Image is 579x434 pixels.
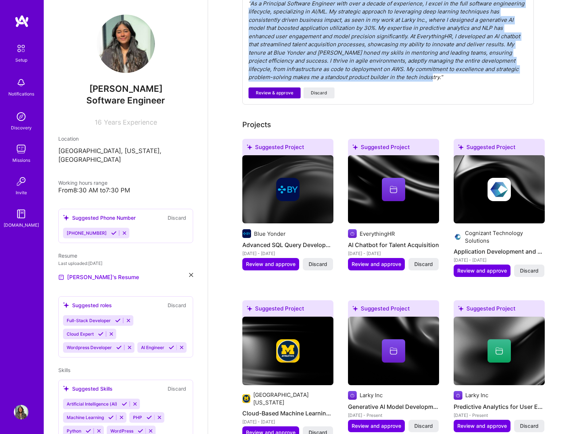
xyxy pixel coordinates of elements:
[454,317,545,385] img: cover
[242,394,250,403] img: Company logo
[67,331,94,337] span: Cloud Expert
[63,386,69,392] i: icon SuggestedTeams
[242,119,271,130] div: Projects
[348,411,439,419] div: [DATE] - Present
[58,180,107,186] span: Working hours range
[242,229,251,238] img: Company logo
[58,83,193,94] span: [PERSON_NAME]
[63,385,113,392] div: Suggested Skills
[63,214,136,222] div: Suggested Phone Number
[16,189,27,196] div: Invite
[348,402,439,411] h4: Generative AI Model Development
[58,367,70,373] span: Skills
[15,15,29,28] img: logo
[348,229,357,238] img: Company logo
[457,267,507,274] span: Review and approve
[109,331,114,337] i: Reject
[138,428,143,434] i: Accept
[97,15,155,73] img: User Avatar
[303,258,333,270] button: Discard
[348,391,357,400] img: Company logo
[14,174,28,189] img: Invite
[514,265,544,277] button: Discard
[304,87,335,98] button: Discard
[67,230,107,236] span: [PHONE_NUMBER]
[108,415,114,420] i: Accept
[457,422,507,430] span: Review and approve
[348,139,439,158] div: Suggested Project
[414,422,433,430] span: Discard
[348,420,405,432] button: Review and approve
[127,345,132,350] i: Reject
[348,317,439,385] img: cover
[58,147,193,164] p: [GEOGRAPHIC_DATA], [US_STATE], [GEOGRAPHIC_DATA]
[12,156,30,164] div: Missions
[86,428,91,434] i: Accept
[348,300,439,320] div: Suggested Project
[126,318,131,323] i: Reject
[67,415,104,420] span: Machine Learning
[454,155,545,224] img: cover
[116,345,122,350] i: Accept
[58,135,193,142] div: Location
[348,240,439,250] h4: AI Chatbot for Talent Acquisition
[67,401,117,407] span: Artificial Intelligence (AI)
[14,75,28,90] img: bell
[58,253,77,259] span: Resume
[249,87,301,98] button: Review & approve
[458,306,463,311] i: icon SuggestedTeams
[454,420,510,432] button: Review and approve
[63,215,69,221] i: icon SuggestedTeams
[352,261,401,268] span: Review and approve
[14,405,28,419] img: User Avatar
[165,301,188,309] button: Discard
[253,391,333,406] div: [GEOGRAPHIC_DATA][US_STATE]
[454,402,545,411] h4: Predictive Analytics for User Engagement
[276,339,300,363] img: Company logo
[165,214,188,222] button: Discard
[8,90,34,98] div: Notifications
[348,258,405,270] button: Review and approve
[58,259,193,267] div: Last uploaded: [DATE]
[122,401,127,407] i: Accept
[520,267,539,274] span: Discard
[148,428,153,434] i: Reject
[465,229,545,245] div: Cognizant Technology Solutions
[98,331,103,337] i: Accept
[514,420,544,432] button: Discard
[14,142,28,156] img: teamwork
[454,300,545,320] div: Suggested Project
[360,391,383,399] div: Larky Inc
[86,95,165,106] span: Software Engineer
[110,428,133,434] span: WordPress
[141,345,164,350] span: AI Engineer
[242,300,333,320] div: Suggested Project
[12,405,30,419] a: User Avatar
[408,258,439,270] button: Discard
[454,256,545,264] div: [DATE] - [DATE]
[520,422,539,430] span: Discard
[58,274,64,280] img: Resume
[15,56,27,64] div: Setup
[122,230,127,236] i: Reject
[14,207,28,221] img: guide book
[104,118,157,126] span: Years Experience
[119,415,124,420] i: Reject
[146,415,152,420] i: Accept
[454,265,510,277] button: Review and approve
[133,415,142,420] span: PHP
[454,247,545,256] h4: Application Development and Maintenance
[348,155,439,224] img: cover
[454,232,462,241] img: Company logo
[408,420,439,432] button: Discard
[242,408,333,418] h4: Cloud-Based Machine Learning Applications
[254,230,286,238] div: Blue Yonder
[256,90,293,96] span: Review & approve
[157,415,162,420] i: Reject
[348,250,439,257] div: [DATE] - [DATE]
[352,422,401,430] span: Review and approve
[111,230,117,236] i: Accept
[352,144,358,150] i: icon SuggestedTeams
[14,109,28,124] img: discovery
[352,306,358,311] i: icon SuggestedTeams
